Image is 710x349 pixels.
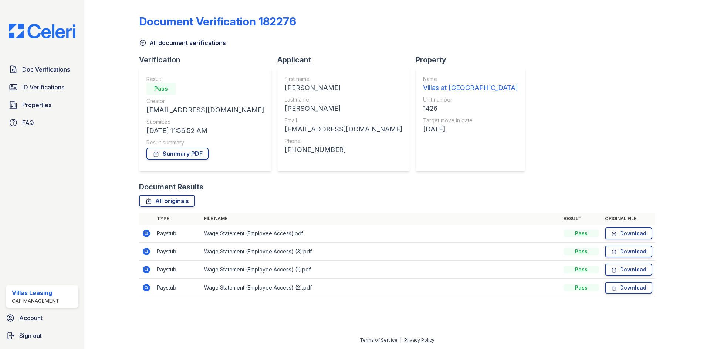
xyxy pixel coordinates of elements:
div: | [400,337,402,343]
div: Pass [146,83,176,95]
div: Unit number [423,96,518,103]
div: Name [423,75,518,83]
th: File name [201,213,561,225]
div: Result summary [146,139,264,146]
div: Applicant [277,55,416,65]
div: Document Verification 182276 [139,15,296,28]
div: Villas at [GEOGRAPHIC_DATA] [423,83,518,93]
span: Sign out [19,331,42,340]
div: Document Results [139,182,203,192]
div: Villas Leasing [12,288,60,297]
div: Pass [564,230,599,237]
a: All originals [139,195,195,207]
div: Pass [564,284,599,291]
a: Sign out [3,328,81,343]
div: Creator [146,97,264,105]
div: Verification [139,55,277,65]
a: All document verifications [139,38,226,47]
a: Properties [6,97,78,112]
td: Paystub [154,261,201,279]
span: ID Verifications [22,83,64,92]
div: Result [146,75,264,83]
div: [EMAIL_ADDRESS][DOMAIN_NAME] [146,105,264,115]
div: [PERSON_NAME] [285,103,402,114]
td: Wage Statement (Employee Access) (3).pdf [201,243,561,261]
td: Wage Statement (Employee Access) (1).pdf [201,261,561,279]
a: FAQ [6,115,78,130]
span: Properties [22,100,51,109]
div: CAF Management [12,297,60,305]
a: Account [3,311,81,325]
td: Paystub [154,279,201,297]
span: Account [19,314,43,322]
a: Summary PDF [146,148,209,160]
td: Paystub [154,243,201,261]
a: Privacy Policy [404,337,435,343]
td: Paystub [154,225,201,243]
span: Doc Verifications [22,65,70,74]
a: Download [605,227,652,239]
a: Download [605,246,652,257]
div: Pass [564,248,599,255]
div: Property [416,55,531,65]
a: Name Villas at [GEOGRAPHIC_DATA] [423,75,518,93]
a: ID Verifications [6,80,78,95]
th: Result [561,213,602,225]
th: Original file [602,213,655,225]
div: First name [285,75,402,83]
div: Pass [564,266,599,273]
a: Doc Verifications [6,62,78,77]
a: Download [605,264,652,276]
th: Type [154,213,201,225]
a: Download [605,282,652,294]
a: Terms of Service [360,337,398,343]
img: CE_Logo_Blue-a8612792a0a2168367f1c8372b55b34899dd931a85d93a1a3d3e32e68fde9ad4.png [3,24,81,38]
div: Target move in date [423,117,518,124]
td: Wage Statement (Employee Access).pdf [201,225,561,243]
div: Email [285,117,402,124]
div: Last name [285,96,402,103]
div: 1426 [423,103,518,114]
div: [DATE] [423,124,518,134]
div: [PERSON_NAME] [285,83,402,93]
div: Submitted [146,118,264,126]
td: Wage Statement (Employee Access) (2).pdf [201,279,561,297]
div: [PHONE_NUMBER] [285,145,402,155]
span: FAQ [22,118,34,127]
div: Phone [285,137,402,145]
div: [DATE] 11:56:52 AM [146,126,264,136]
div: [EMAIL_ADDRESS][DOMAIN_NAME] [285,124,402,134]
